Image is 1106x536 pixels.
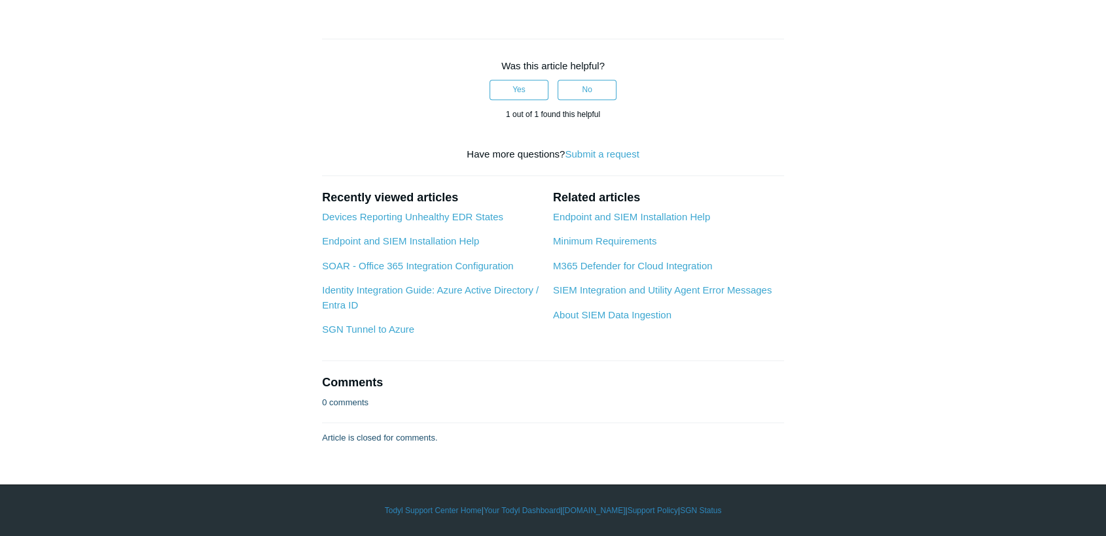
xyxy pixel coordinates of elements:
[490,80,548,99] button: This article was helpful
[322,284,539,310] a: Identity Integration Guide: Azure Active Directory / Entra ID
[628,505,678,516] a: Support Policy
[322,396,368,409] p: 0 comments
[501,60,605,71] span: Was this article helpful?
[553,189,784,207] h2: Related articles
[565,148,639,159] a: Submit a request
[553,211,710,222] a: Endpoint and SIEM Installation Help
[680,505,721,516] a: SGN Status
[322,147,784,162] div: Have more questions?
[553,235,656,246] a: Minimum Requirements
[484,505,560,516] a: Your Todyl Dashboard
[322,189,540,207] h2: Recently viewed articles
[506,110,600,119] span: 1 out of 1 found this helpful
[322,374,784,392] h2: Comments
[322,260,513,271] a: SOAR - Office 365 Integration Configuration
[322,431,437,444] p: Article is closed for comments.
[558,80,616,99] button: This article was not helpful
[562,505,625,516] a: [DOMAIN_NAME]
[322,324,414,335] a: SGN Tunnel to Azure
[553,260,712,271] a: M365 Defender for Cloud Integration
[553,284,772,295] a: SIEM Integration and Utility Agent Error Messages
[322,211,503,222] a: Devices Reporting Unhealthy EDR States
[385,505,482,516] a: Todyl Support Center Home
[553,309,671,320] a: About SIEM Data Ingestion
[173,505,933,516] div: | | | |
[322,235,479,246] a: Endpoint and SIEM Installation Help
